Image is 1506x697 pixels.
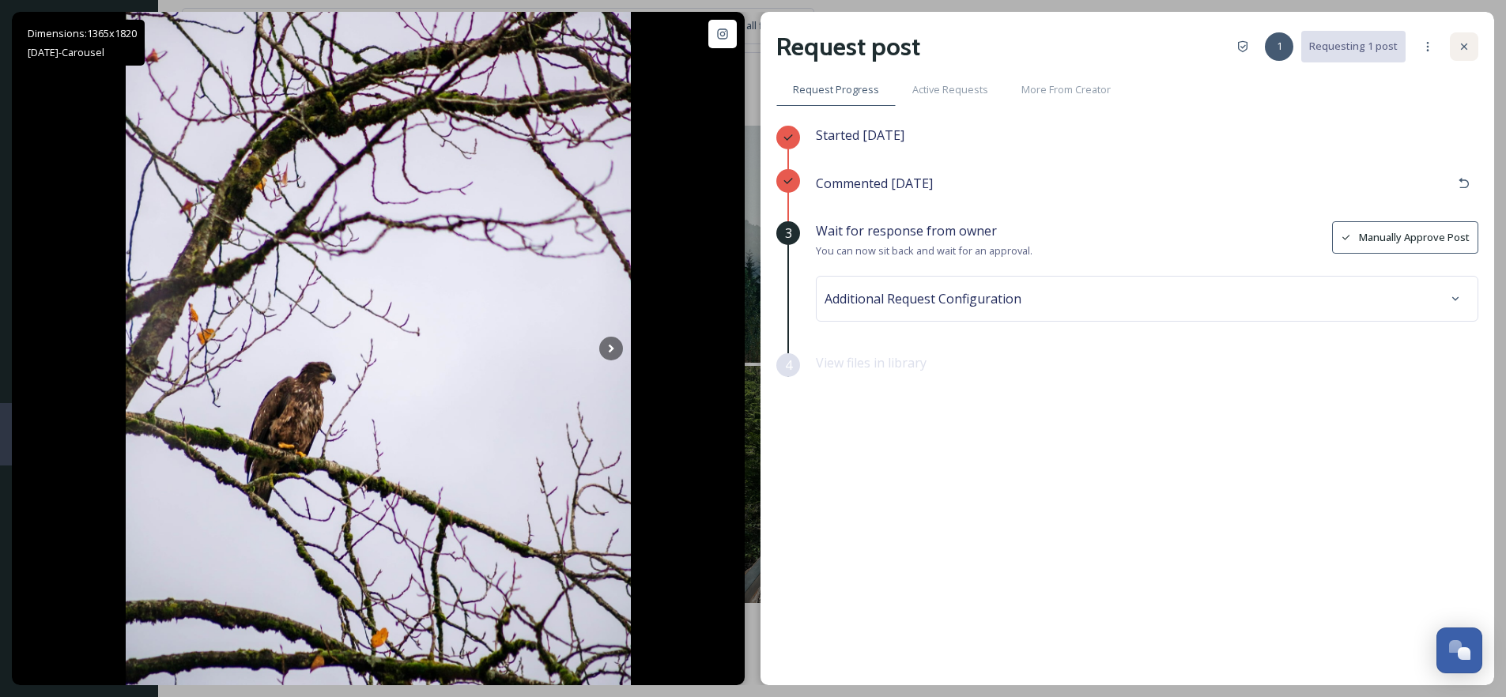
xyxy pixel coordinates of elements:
span: Started [DATE] [816,126,904,144]
span: View files in library [816,354,927,371]
span: You can now sit back and wait for an approval. [816,243,1032,258]
span: Active Requests [912,82,988,97]
span: [DATE] - Carousel [28,45,104,59]
span: More From Creator [1021,82,1111,97]
span: 3 [785,224,792,243]
span: Wait for response from owner [816,222,997,239]
button: Manually Approve Post [1332,221,1478,254]
span: Dimensions: 1365 x 1820 [28,26,137,40]
span: Request Progress [793,82,879,97]
span: Commented [DATE] [816,175,933,192]
img: 🦅 Swipe to see a bald eagle keeping an eye on their juvenile in the wild. Moments like this remin... [126,12,631,685]
span: 1 [1277,39,1282,54]
span: Additional Request Configuration [825,289,1021,308]
span: 4 [785,356,792,375]
button: Requesting 1 post [1301,31,1406,62]
button: Open Chat [1436,627,1482,673]
h2: Request post [776,28,920,66]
